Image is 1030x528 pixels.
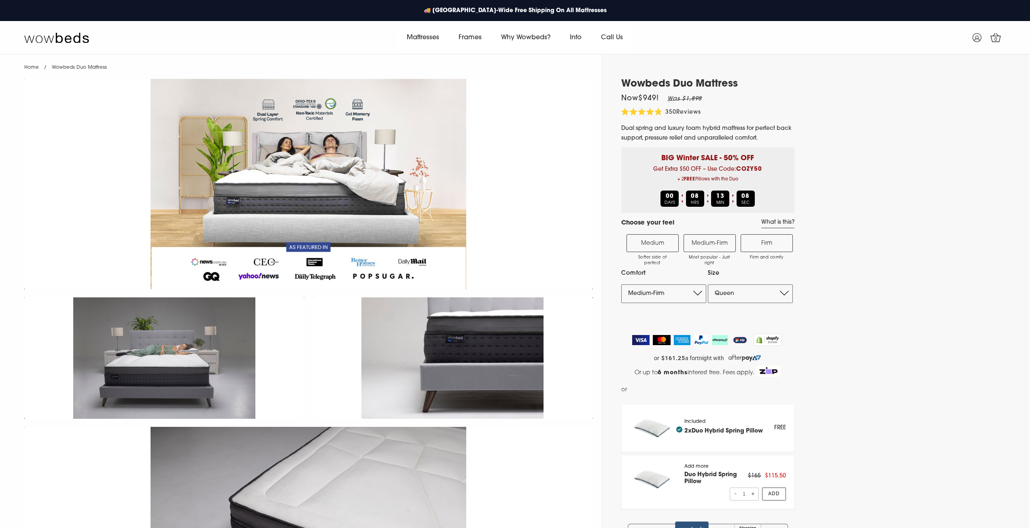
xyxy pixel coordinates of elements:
span: Get Extra $50 OFF – Use Code: [627,166,788,184]
span: 0 [992,36,1000,44]
h1: Wowbeds Duo Mattress [621,78,794,90]
a: 🚚 [GEOGRAPHIC_DATA]-Wide Free Shipping On All Mattresses [420,2,611,19]
a: 0 [985,28,1006,48]
div: Add more [684,464,748,500]
label: Size [708,268,793,278]
p: BIG Winter SALE - 50% OFF [627,147,788,164]
span: - [733,488,738,500]
img: American Express Logo [674,335,690,345]
b: 08 [741,193,750,199]
a: What is this? [761,219,794,228]
span: or [654,355,659,362]
span: Reviews [676,109,701,115]
b: 13 [716,193,724,199]
div: MIN [711,191,729,207]
div: FREE [774,423,786,433]
a: Call Us [591,26,633,49]
span: Firm and comfy [745,255,788,261]
em: Was $1,898 [667,96,702,102]
nav: breadcrumbs [24,54,107,75]
img: MasterCard Logo [653,335,671,345]
label: Comfort [621,268,706,278]
h4: 2x [676,426,763,435]
img: Visa Logo [632,335,650,345]
span: 350 [665,109,676,115]
b: 08 [691,193,699,199]
img: Zip Logo [756,365,781,377]
span: + [750,488,755,500]
a: Info [560,26,591,49]
a: Mattresses [397,26,449,49]
b: FREE [684,177,695,182]
span: Dual spring and luxury foam hybrid mattress for perfect back support, pressure relief and unparal... [621,125,792,141]
label: Medium [626,234,679,252]
span: Or up to interest free. Fees apply. [635,370,754,376]
a: Home [24,65,39,70]
label: Medium-Firm [684,234,736,252]
a: Duo Hybrid Spring Pillow [692,428,763,434]
strong: $161.25 [661,355,685,362]
span: Wowbeds Duo Mattress [52,65,107,70]
a: Frames [449,26,491,49]
strong: 6 months [658,370,688,376]
img: AfterPay Logo [712,335,728,345]
img: pillow_140x.png [630,464,677,494]
span: Most popular - Just right [688,255,731,266]
div: SEC [737,191,755,207]
span: Now $949 ! [621,95,659,102]
a: or $161.25 a fortnight with [621,352,794,364]
img: ZipPay Logo [731,335,748,345]
label: Firm [741,234,793,252]
b: COZY50 [736,166,762,172]
span: + 2 Pillows with the Duo [627,174,788,184]
a: Why Wowbeds? [491,26,560,49]
span: Softer side of perfect [631,255,674,266]
span: $165 [748,473,761,479]
div: DAYS [660,191,679,207]
b: 00 [666,193,674,199]
h4: Choose your feel [621,219,674,228]
img: PayPal Logo [694,335,709,345]
a: Add [762,488,786,500]
iframe: PayPal Message 1 [629,385,794,397]
span: / [44,65,47,70]
span: or [621,385,627,395]
span: $115.50 [765,473,786,479]
div: HRS [686,191,704,207]
div: Included [684,419,763,438]
img: Wow Beds Logo [24,32,89,43]
span: a fortnight with [685,355,724,362]
img: Shopify secure badge [754,334,782,346]
img: pillow_140x.png [630,413,677,443]
a: Duo Hybrid Spring Pillow [684,472,737,485]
